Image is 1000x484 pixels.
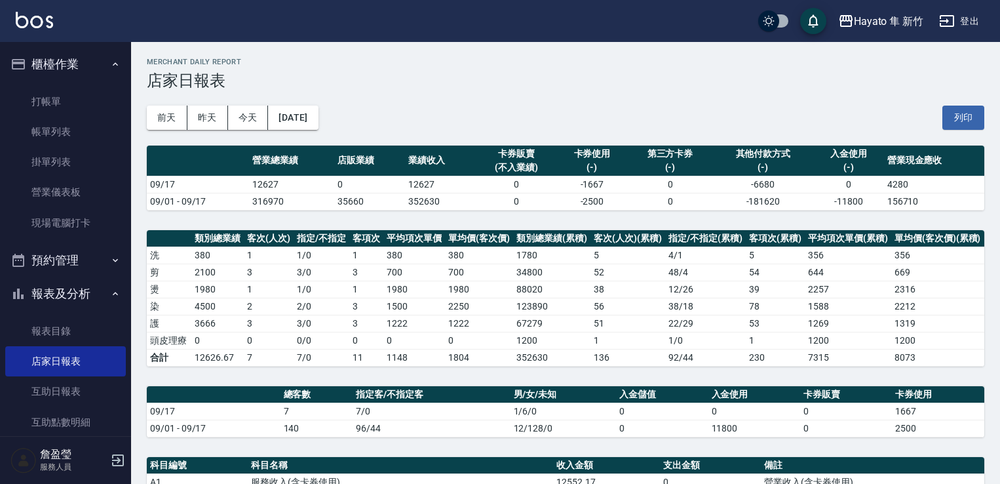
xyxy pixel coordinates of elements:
a: 掛單列表 [5,147,126,177]
td: 洗 [147,247,191,264]
td: 5 [590,247,665,264]
td: 1 / 0 [294,281,349,298]
td: 1 [244,281,294,298]
a: 打帳單 [5,87,126,117]
td: 1804 [445,349,513,366]
td: 2 [244,298,294,315]
th: 入金儲值 [616,386,708,403]
div: (-) [817,161,881,174]
h5: 詹盈瑩 [40,448,107,461]
td: 0 [616,420,708,437]
th: 單均價(客次價)(累積) [891,230,984,247]
th: 類別總業績(累積) [513,230,590,247]
td: 0 [349,332,383,349]
th: 卡券販賣 [800,386,892,403]
td: 護 [147,315,191,332]
td: 0 [800,403,892,420]
td: 380 [445,247,513,264]
div: 卡券使用 [560,147,625,161]
td: 1980 [383,281,445,298]
td: 0 [191,332,244,349]
td: 0 / 0 [294,332,349,349]
th: 客次(人次) [244,230,294,247]
td: 燙 [147,281,191,298]
td: 7315 [805,349,891,366]
td: 4500 [191,298,244,315]
p: 服務人員 [40,461,107,473]
td: 染 [147,298,191,315]
button: 預約管理 [5,243,126,277]
div: Hayato 隼 新竹 [854,13,923,30]
td: 1 [746,332,805,349]
td: 3 [349,315,383,332]
td: 合計 [147,349,191,366]
td: 7 [280,403,353,420]
th: 指定/不指定(累積) [665,230,746,247]
td: 3 [244,264,294,281]
img: Person [10,447,37,474]
button: 昨天 [187,106,228,130]
td: 12626.67 [191,349,244,366]
td: 39 [746,281,805,298]
td: 2 / 0 [294,298,349,315]
td: 1 [349,247,383,264]
td: 11800 [708,420,800,437]
td: -6680 [713,176,813,193]
th: 類別總業績 [191,230,244,247]
td: 剪 [147,264,191,281]
td: 700 [445,264,513,281]
td: 0 [708,403,800,420]
td: -1667 [557,176,628,193]
td: 1200 [805,332,891,349]
td: -181620 [713,193,813,210]
td: 0 [813,176,884,193]
td: 356 [805,247,891,264]
td: 34800 [513,264,590,281]
div: (不入業績) [479,161,554,174]
td: 12627 [405,176,476,193]
td: 1 / 0 [665,332,746,349]
th: 客項次(累積) [746,230,805,247]
th: 卡券使用 [892,386,984,403]
div: 入金使用 [817,147,881,161]
td: 11 [349,349,383,366]
th: 總客數 [280,386,353,403]
button: 列印 [942,106,984,130]
td: 51 [590,315,665,332]
button: 登出 [934,9,984,33]
td: 12 / 26 [665,281,746,298]
img: Logo [16,12,53,28]
td: 1 [244,247,294,264]
td: 頭皮理療 [147,332,191,349]
button: 今天 [228,106,269,130]
button: [DATE] [268,106,318,130]
th: 指定/不指定 [294,230,349,247]
td: 1222 [445,315,513,332]
td: 1319 [891,315,984,332]
a: 營業儀表板 [5,177,126,207]
td: 1980 [191,281,244,298]
td: 7 [244,349,294,366]
td: 1 [590,332,665,349]
td: 67279 [513,315,590,332]
td: 3 [349,264,383,281]
div: 第三方卡券 [630,147,709,161]
td: 1588 [805,298,891,315]
td: 3 / 0 [294,315,349,332]
td: 136 [590,349,665,366]
td: 2500 [892,420,984,437]
td: 38 [590,281,665,298]
a: 店家日報表 [5,346,126,376]
th: 業績收入 [405,146,476,176]
td: 1 [349,281,383,298]
td: 1148 [383,349,445,366]
td: 123890 [513,298,590,315]
td: 09/01 - 09/17 [147,420,280,437]
td: 3 / 0 [294,264,349,281]
td: 1 / 0 [294,247,349,264]
td: 2212 [891,298,984,315]
td: 5 [746,247,805,264]
td: 8073 [891,349,984,366]
th: 單均價(客次價) [445,230,513,247]
th: 男/女/未知 [510,386,617,403]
